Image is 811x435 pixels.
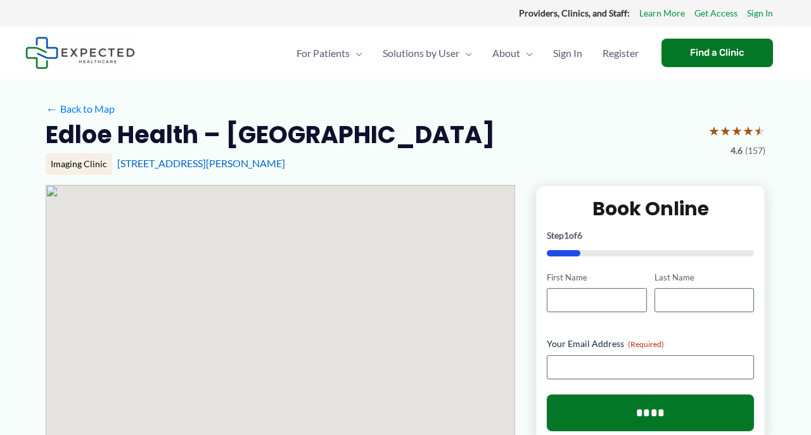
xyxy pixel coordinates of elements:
a: AboutMenu Toggle [482,31,543,75]
a: For PatientsMenu Toggle [286,31,373,75]
span: Solutions by User [383,31,459,75]
a: Sign In [543,31,592,75]
a: ←Back to Map [46,99,115,118]
span: (Required) [628,339,664,349]
span: For Patients [297,31,350,75]
span: ★ [708,119,720,142]
a: Get Access [694,5,738,22]
h2: Book Online [547,196,754,221]
span: (157) [745,142,765,159]
span: Sign In [553,31,582,75]
img: Expected Healthcare Logo - side, dark font, small [25,37,135,69]
a: Register [592,31,649,75]
span: Menu Toggle [520,31,533,75]
a: Solutions by UserMenu Toggle [373,31,482,75]
span: ★ [743,119,754,142]
label: Last Name [655,272,754,284]
span: ★ [754,119,765,142]
a: Learn More [639,5,685,22]
span: 1 [564,230,569,241]
span: Menu Toggle [459,31,472,75]
label: First Name [547,272,646,284]
h2: Edloe Health – [GEOGRAPHIC_DATA] [46,119,495,150]
strong: Providers, Clinics, and Staff: [519,8,630,18]
a: Find a Clinic [661,39,773,67]
a: [STREET_ADDRESS][PERSON_NAME] [117,157,285,169]
span: Menu Toggle [350,31,362,75]
nav: Primary Site Navigation [286,31,649,75]
p: Step of [547,231,754,240]
span: 4.6 [731,142,743,159]
span: ★ [731,119,743,142]
label: Your Email Address [547,337,754,350]
div: Imaging Clinic [46,153,112,175]
span: ← [46,103,58,115]
span: 6 [577,230,582,241]
a: Sign In [747,5,773,22]
span: Register [603,31,639,75]
span: ★ [720,119,731,142]
span: About [492,31,520,75]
